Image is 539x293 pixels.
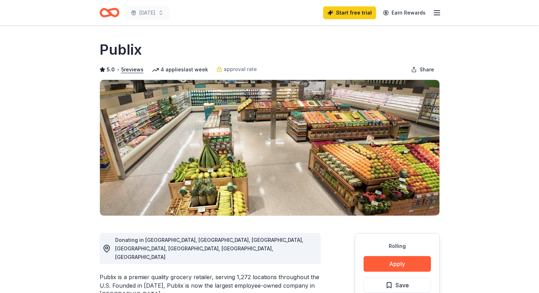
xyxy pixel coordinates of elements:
span: approval rate [224,65,257,74]
span: 5.0 [107,65,115,74]
div: Rolling [364,242,431,250]
h1: Publix [100,40,142,60]
span: • [117,67,119,72]
button: [DATE] [125,6,169,20]
a: approval rate [217,65,257,74]
img: Image for Publix [100,80,439,216]
div: 4 applies last week [152,65,208,74]
button: 5reviews [121,65,144,74]
button: Apply [364,256,431,272]
a: Earn Rewards [379,6,430,19]
span: [DATE] [139,9,155,17]
button: Share [405,63,440,77]
span: Save [395,281,409,290]
a: Home [100,4,119,21]
span: Donating in [GEOGRAPHIC_DATA], [GEOGRAPHIC_DATA], [GEOGRAPHIC_DATA], [GEOGRAPHIC_DATA], [GEOGRAPH... [115,237,303,260]
button: Save [364,277,431,293]
span: Share [420,65,434,74]
a: Start free trial [323,6,376,19]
